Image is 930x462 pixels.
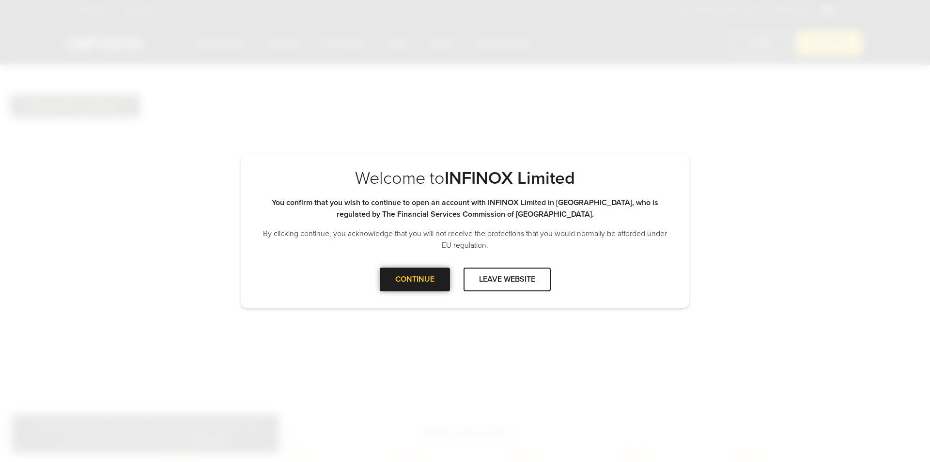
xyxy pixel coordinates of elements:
strong: You confirm that you wish to continue to open an account with INFINOX Limited in [GEOGRAPHIC_DATA... [272,198,658,219]
div: LEAVE WEBSITE [464,268,551,291]
p: By clicking continue, you acknowledge that you will not receive the protections that you would no... [261,228,669,251]
p: Welcome to [261,168,669,189]
strong: INFINOX Limited [445,168,575,189]
div: CONTINUE [380,268,450,291]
